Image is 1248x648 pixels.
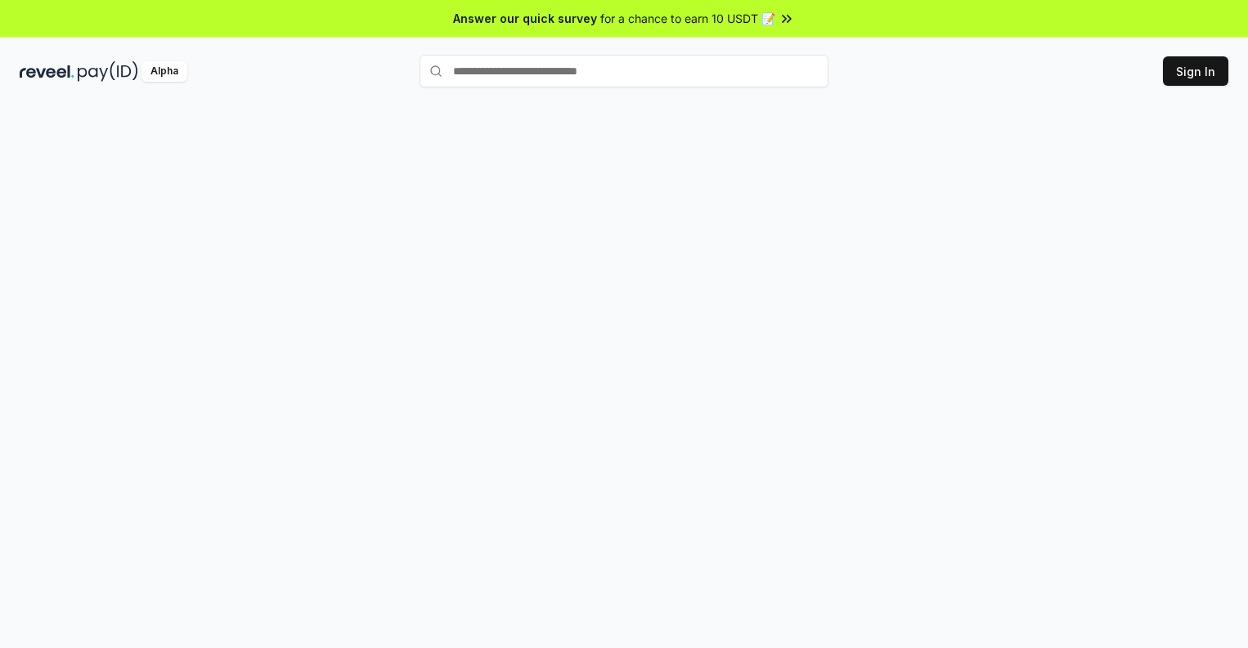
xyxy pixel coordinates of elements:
[78,61,138,82] img: pay_id
[600,10,775,27] span: for a chance to earn 10 USDT 📝
[141,61,187,82] div: Alpha
[20,61,74,82] img: reveel_dark
[453,10,597,27] span: Answer our quick survey
[1163,56,1228,86] button: Sign In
